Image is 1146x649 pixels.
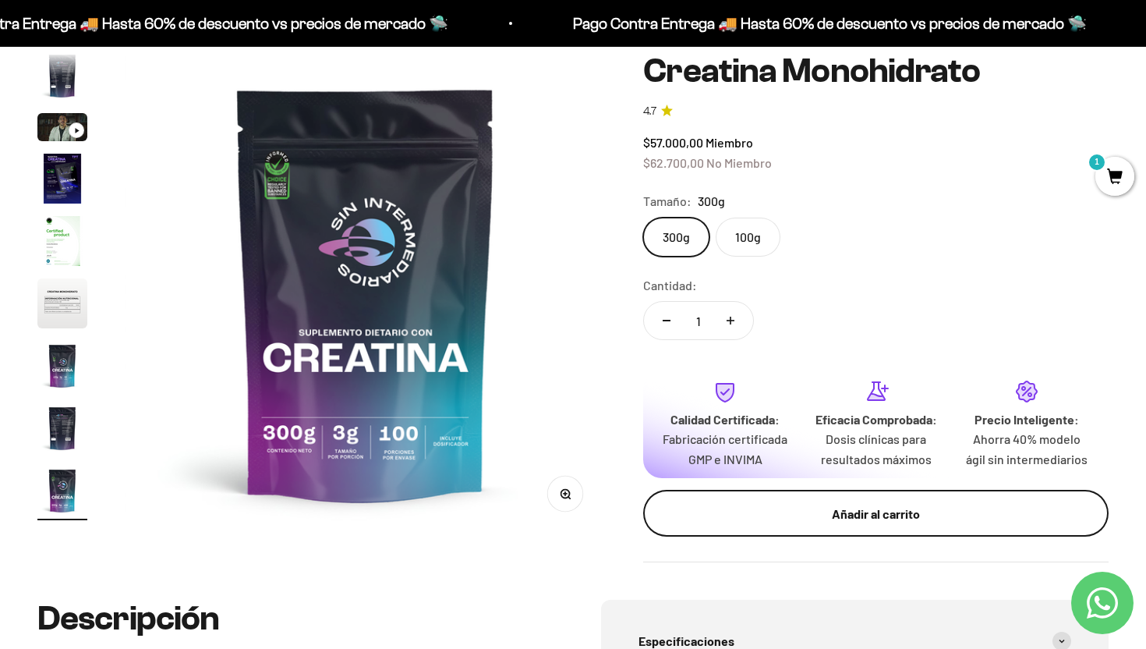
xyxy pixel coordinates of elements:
button: Ir al artículo 7 [37,341,87,395]
img: Creatina Monohidrato [37,278,87,328]
label: Cantidad: [643,275,697,296]
button: Ir al artículo 3 [37,113,87,146]
a: 4.74.7 de 5.0 estrellas [643,103,1109,120]
div: Añadir al carrito [674,504,1077,524]
p: Fabricación certificada GMP e INVIMA [662,429,788,469]
button: Reducir cantidad [644,302,689,339]
button: Ir al artículo 6 [37,278,87,333]
button: Aumentar cantidad [708,302,753,339]
span: $57.000,00 [643,135,703,150]
p: Pago Contra Entrega 🚚 Hasta 60% de descuento vs precios de mercado 🛸 [561,11,1075,36]
button: Ir al artículo 2 [37,51,87,105]
img: Creatina Monohidrato [37,403,87,453]
button: Ir al artículo 8 [37,403,87,458]
img: Creatina Monohidrato [37,51,87,101]
strong: Eficacia Comprobada: [815,412,937,427]
p: Dosis clínicas para resultados máximos [813,429,939,469]
button: Ir al artículo 5 [37,216,87,271]
span: 4.7 [643,103,656,120]
a: 1 [1095,169,1134,186]
button: Añadir al carrito [643,490,1109,537]
strong: Precio Inteligente: [974,412,1079,427]
h2: Descripción [37,600,545,637]
strong: Calidad Certificada: [670,412,780,427]
legend: Tamaño: [643,191,691,211]
span: No Miembro [706,155,772,170]
button: Ir al artículo 4 [37,154,87,208]
span: $62.700,00 [643,155,704,170]
button: Ir al artículo 9 [37,466,87,520]
img: Creatina Monohidrato [37,154,87,204]
img: Creatina Monohidrato [37,466,87,516]
span: Miembro [706,135,753,150]
h1: Creatina Monohidrato [643,52,1109,90]
img: Creatina Monohidrato [37,216,87,266]
p: Ahorra 40% modelo ágil sin intermediarios [964,429,1090,469]
span: 300g [698,191,725,211]
mark: 1 [1088,153,1106,172]
img: Creatina Monohidrato [125,52,606,534]
img: Creatina Monohidrato [37,341,87,391]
